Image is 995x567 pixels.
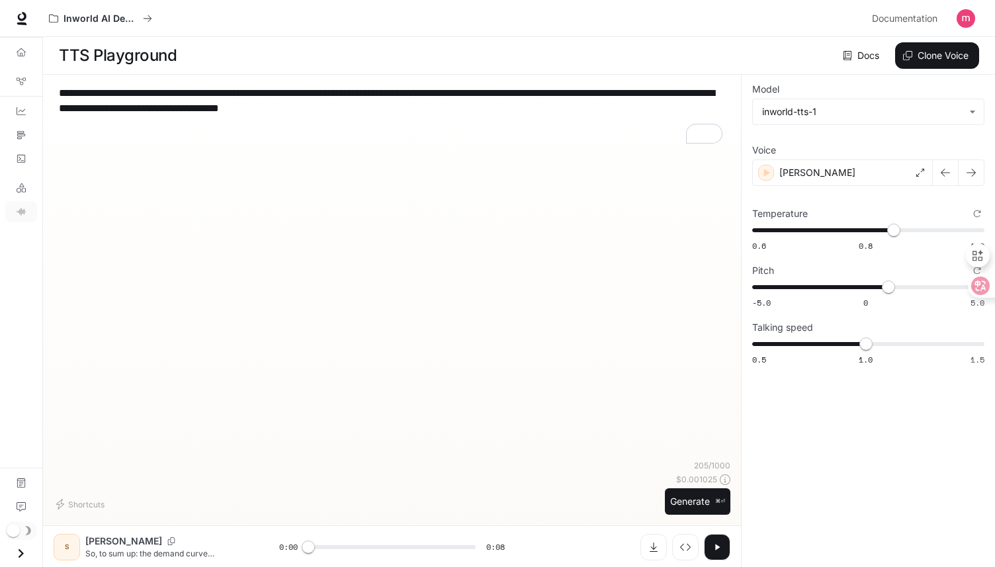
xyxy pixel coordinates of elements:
button: Clone Voice [895,42,979,69]
p: [PERSON_NAME] [779,166,855,179]
p: $ 0.001025 [676,474,717,485]
p: 205 / 1000 [694,460,730,471]
a: Logs [5,148,37,169]
img: User avatar [957,9,975,28]
span: 0 [863,297,868,308]
button: Copy Voice ID [162,537,181,545]
a: Documentation [5,472,37,494]
span: 1.5 [971,354,984,365]
span: 0:00 [279,541,298,554]
div: S [56,537,77,558]
a: Docs [840,42,885,69]
a: LLM Playground [5,177,37,198]
span: Documentation [872,11,937,27]
p: Temperature [752,209,808,218]
p: Talking speed [752,323,813,332]
textarea: To enrich screen reader interactions, please activate Accessibility in Grammarly extension settings [59,85,725,146]
button: All workspaces [43,5,158,32]
a: Dashboards [5,101,37,122]
a: TTS Playground [5,201,37,222]
button: Inspect [672,534,699,560]
button: Open drawer [6,540,36,567]
div: inworld-tts-1 [753,99,984,124]
span: 1.0 [859,354,873,365]
span: 0:08 [486,541,505,554]
p: Pitch [752,266,774,275]
span: Dark mode toggle [7,523,20,537]
button: Shortcuts [54,494,110,515]
span: 0.5 [752,354,766,365]
a: Feedback [5,496,37,517]
p: ⌘⏎ [715,498,725,505]
p: So, to sum up: the demand curve determines the level of investment given the interest rate, and t... [85,548,247,559]
a: Overview [5,42,37,63]
span: 0.8 [859,240,873,251]
button: User avatar [953,5,979,32]
p: Model [752,85,779,94]
h1: TTS Playground [59,42,177,69]
p: Inworld AI Demos [64,13,138,24]
span: 0.6 [752,240,766,251]
a: Graph Registry [5,71,37,92]
button: Generate⌘⏎ [665,488,730,515]
p: [PERSON_NAME] [85,535,162,548]
p: Voice [752,146,776,155]
a: Documentation [867,5,947,32]
button: Reset to default [970,206,984,221]
span: -5.0 [752,297,771,308]
button: Download audio [640,534,667,560]
div: inworld-tts-1 [762,105,963,118]
a: Traces [5,124,37,146]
